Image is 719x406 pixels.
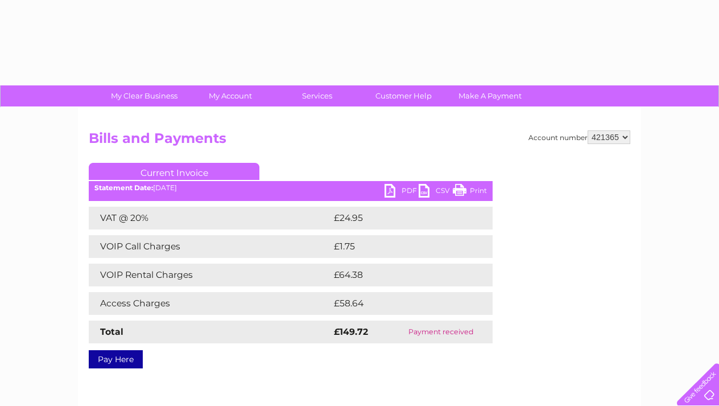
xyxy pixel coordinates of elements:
[331,264,470,286] td: £64.38
[443,85,537,106] a: Make A Payment
[89,264,331,286] td: VOIP Rental Charges
[419,184,453,200] a: CSV
[100,326,123,337] strong: Total
[453,184,487,200] a: Print
[89,207,331,229] td: VAT @ 20%
[89,235,331,258] td: VOIP Call Charges
[89,292,331,315] td: Access Charges
[89,350,143,368] a: Pay Here
[331,292,470,315] td: £58.64
[89,184,493,192] div: [DATE]
[97,85,191,106] a: My Clear Business
[331,235,464,258] td: £1.75
[357,85,451,106] a: Customer Help
[270,85,364,106] a: Services
[389,321,493,343] td: Payment received
[94,183,153,192] b: Statement Date:
[331,207,470,229] td: £24.95
[528,130,630,144] div: Account number
[334,326,368,337] strong: £149.72
[89,163,259,180] a: Current Invoice
[385,184,419,200] a: PDF
[184,85,278,106] a: My Account
[89,130,630,152] h2: Bills and Payments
